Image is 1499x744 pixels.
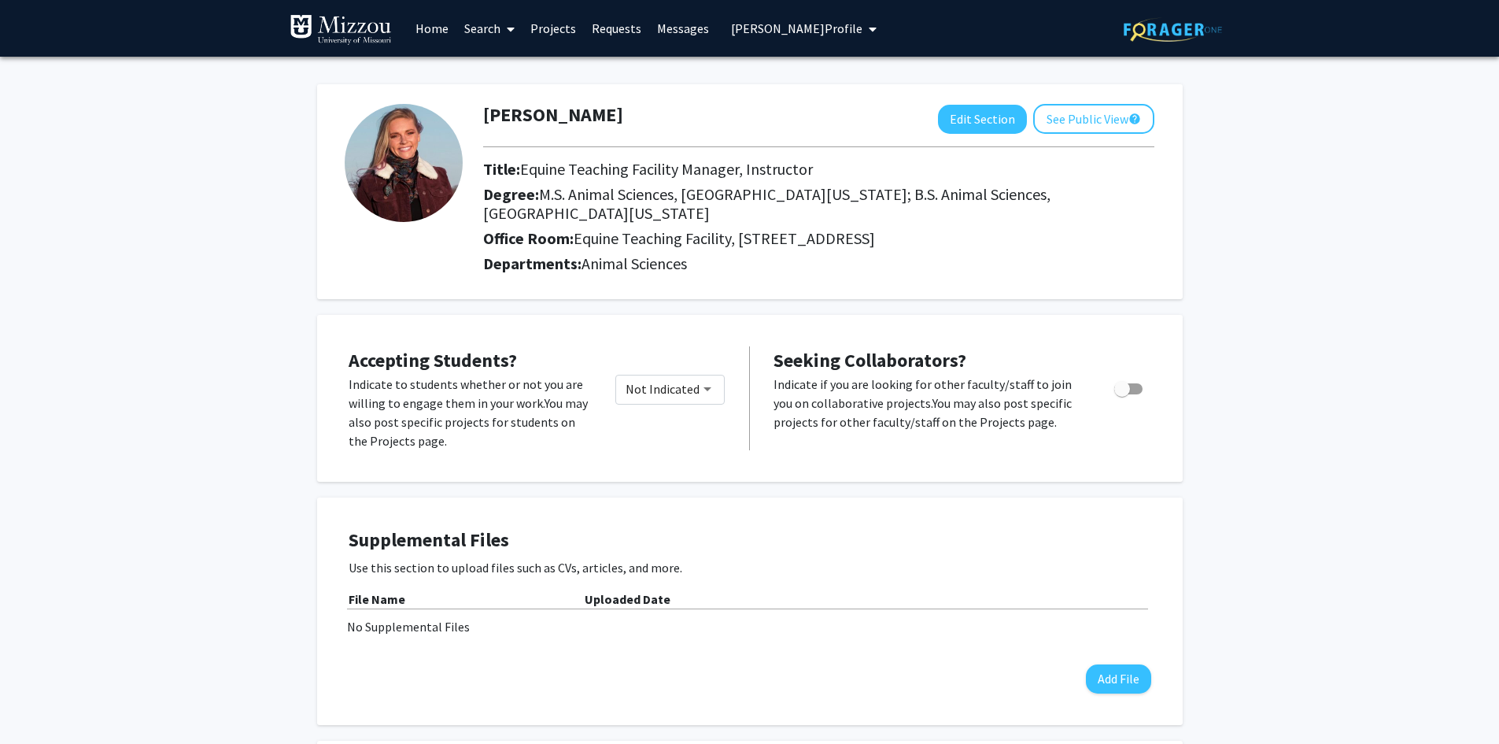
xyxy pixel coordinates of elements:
[483,185,1154,223] h2: Degree:
[483,184,1050,223] span: M.S. Animal Sciences, [GEOGRAPHIC_DATA][US_STATE]; B.S. Animal Sciences, [GEOGRAPHIC_DATA][US_STATE]
[408,1,456,56] a: Home
[1086,664,1151,694] button: Add File
[483,104,623,127] h1: [PERSON_NAME]
[584,1,649,56] a: Requests
[649,1,717,56] a: Messages
[12,673,67,732] iframe: Chat
[290,14,392,46] img: University of Missouri Logo
[483,229,1154,248] h2: Office Room:
[520,159,813,179] span: Equine Teaching Facility Manager, Instructor
[349,375,592,450] p: Indicate to students whether or not you are willing to engage them in your work. You may also pos...
[1033,104,1154,134] button: See Public View
[585,591,670,607] b: Uploaded Date
[1124,17,1222,42] img: ForagerOne Logo
[522,1,584,56] a: Projects
[773,348,966,372] span: Seeking Collaborators?
[349,348,517,372] span: Accepting Students?
[773,375,1084,431] p: Indicate if you are looking for other faculty/staff to join you on collaborative projects. You ma...
[1108,375,1151,398] div: Toggle
[471,254,1166,273] h2: Departments:
[1128,109,1141,128] mat-icon: help
[347,617,1153,636] div: No Supplemental Files
[483,160,1154,179] h2: Title:
[731,20,862,36] span: [PERSON_NAME] Profile
[349,591,405,607] b: File Name
[938,105,1027,134] button: Edit Section
[626,381,700,397] span: Not Indicated
[615,375,726,405] div: Toggle
[345,104,463,222] img: Profile Picture
[582,254,687,273] span: Animal Sciences
[456,1,522,56] a: Search
[349,529,1151,552] h4: Supplemental Files
[349,558,1151,577] p: Use this section to upload files such as CVs, articles, and more.
[574,228,875,248] span: Equine Teaching Facility, [STREET_ADDRESS]
[615,375,726,405] mat-select: Would you like to permit student requests?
